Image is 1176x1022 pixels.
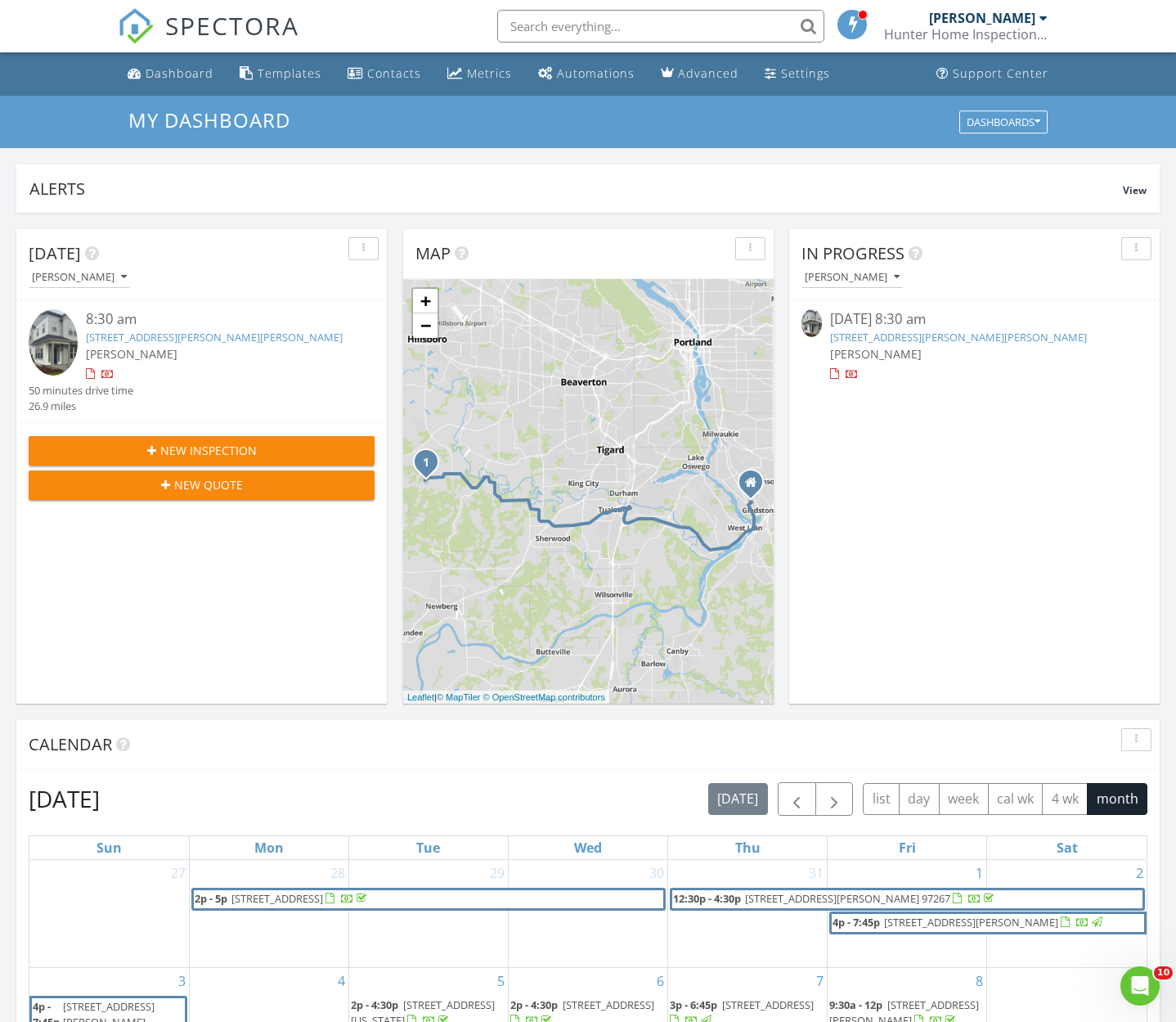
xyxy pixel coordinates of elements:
[118,22,299,56] a: SPECTORA
[467,65,512,81] div: Metrics
[668,860,828,968] td: Go to July 31, 2025
[29,309,78,376] img: 9372802%2Fcover_photos%2FHV2KRoZk3UHPe3aWc5FA%2Fsmall.jpg
[832,914,881,932] span: 4p - 7:45p
[801,267,903,289] button: [PERSON_NAME]
[483,692,605,702] a: © OpenStreetMap contributors
[407,692,434,702] a: Leaflet
[972,860,986,886] a: Go to August 1, 2025
[972,968,986,994] a: Go to August 8, 2025
[899,783,940,815] button: day
[758,59,837,89] a: Settings
[751,482,761,492] div: 18630 SE Addie St., Milwauikie OR 97267
[231,891,323,906] span: [STREET_ADDRESS]
[988,783,1044,815] button: cal wk
[806,860,827,886] a: Go to July 31, 2025
[29,242,81,264] span: [DATE]
[168,860,189,886] a: Go to July 27, 2025
[413,836,443,859] a: Tuesday
[413,313,438,338] a: Zoom out
[884,915,1058,930] span: [STREET_ADDRESS][PERSON_NAME]
[86,346,177,362] span: [PERSON_NAME]
[929,10,1035,26] div: [PERSON_NAME]
[29,860,189,968] td: Go to July 27, 2025
[959,110,1048,133] button: Dashboards
[884,26,1048,43] div: Hunter Home Inspections LLC
[367,65,421,81] div: Contacts
[532,59,641,89] a: Automations (Basic)
[32,272,127,283] div: [PERSON_NAME]
[351,997,398,1012] span: 2p - 4:30p
[967,116,1040,128] div: Dashboards
[813,968,827,994] a: Go to August 7, 2025
[146,65,213,81] div: Dashboard
[194,890,663,908] a: 2p - 5p [STREET_ADDRESS]
[801,309,822,337] img: 9372802%2Fcover_photos%2FHV2KRoZk3UHPe3aWc5FA%2Fsmall.jpg
[29,383,133,398] div: 50 minutes drive time
[437,692,481,702] a: © MapTiler
[128,106,290,133] span: My Dashboard
[29,782,100,815] h2: [DATE]
[670,997,717,1012] span: 3p - 6:45p
[121,59,220,89] a: Dashboard
[830,346,922,362] span: [PERSON_NAME]
[189,860,348,968] td: Go to July 28, 2025
[830,330,1087,344] a: [STREET_ADDRESS][PERSON_NAME][PERSON_NAME]
[258,65,321,81] div: Templates
[863,783,900,815] button: list
[571,836,605,859] a: Wednesday
[672,890,742,908] span: 12:30p - 4:30p
[653,968,667,994] a: Go to August 6, 2025
[801,242,904,264] span: In Progress
[494,968,508,994] a: Go to August 5, 2025
[563,997,654,1012] span: [STREET_ADDRESS]
[497,10,824,43] input: Search everything...
[778,782,816,816] button: Previous month
[348,860,508,968] td: Go to July 29, 2025
[895,836,919,859] a: Friday
[29,436,375,466] button: New Inspection
[832,914,1143,932] a: 4p - 7:45p [STREET_ADDRESS][PERSON_NAME]
[557,65,635,81] div: Automations
[86,330,343,344] a: [STREET_ADDRESS][PERSON_NAME][PERSON_NAME]
[93,836,125,859] a: Sunday
[194,890,228,908] span: 2p - 5p
[654,59,745,89] a: Advanced
[29,470,375,500] button: New Quote
[828,860,987,968] td: Go to August 1, 2025
[426,461,436,471] div: 8268 SE Brooks Lane, Hillsboro , OR 97123
[1154,966,1173,979] span: 10
[732,836,764,859] a: Thursday
[1042,783,1088,815] button: 4 wk
[29,309,375,414] a: 8:30 am [STREET_ADDRESS][PERSON_NAME][PERSON_NAME] [PERSON_NAME] 50 minutes drive time 26.9 miles
[930,59,1055,89] a: Support Center
[118,8,154,44] img: The Best Home Inspection Software - Spectora
[86,309,345,330] div: 8:30 am
[341,59,428,89] a: Contacts
[415,242,451,264] span: Map
[1123,183,1147,197] span: View
[830,309,1119,330] div: [DATE] 8:30 am
[1133,860,1147,886] a: Go to August 2, 2025
[672,890,1142,908] a: 12:30p - 4:30p [STREET_ADDRESS][PERSON_NAME] 97267
[1053,836,1081,859] a: Saturday
[678,65,738,81] div: Advanced
[441,59,518,89] a: Metrics
[487,860,508,886] a: Go to July 29, 2025
[175,968,189,994] a: Go to August 3, 2025
[708,783,768,815] button: [DATE]
[29,178,1123,200] div: Alerts
[165,8,299,43] span: SPECTORA
[670,888,1144,911] a: 12:30p - 4:30p [STREET_ADDRESS][PERSON_NAME] 97267
[939,783,989,815] button: week
[829,997,882,1012] span: 9:30a - 12p
[829,912,1146,934] a: 4p - 7:45p [STREET_ADDRESS][PERSON_NAME]
[233,59,328,89] a: Templates
[781,65,830,81] div: Settings
[646,860,667,886] a: Go to July 30, 2025
[191,888,666,911] a: 2p - 5p [STREET_ADDRESS]
[29,733,112,755] span: Calendar
[801,309,1147,382] a: [DATE] 8:30 am [STREET_ADDRESS][PERSON_NAME][PERSON_NAME] [PERSON_NAME]
[403,691,609,705] div: |
[953,65,1048,81] div: Support Center
[1120,966,1160,1006] iframe: Intercom live chat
